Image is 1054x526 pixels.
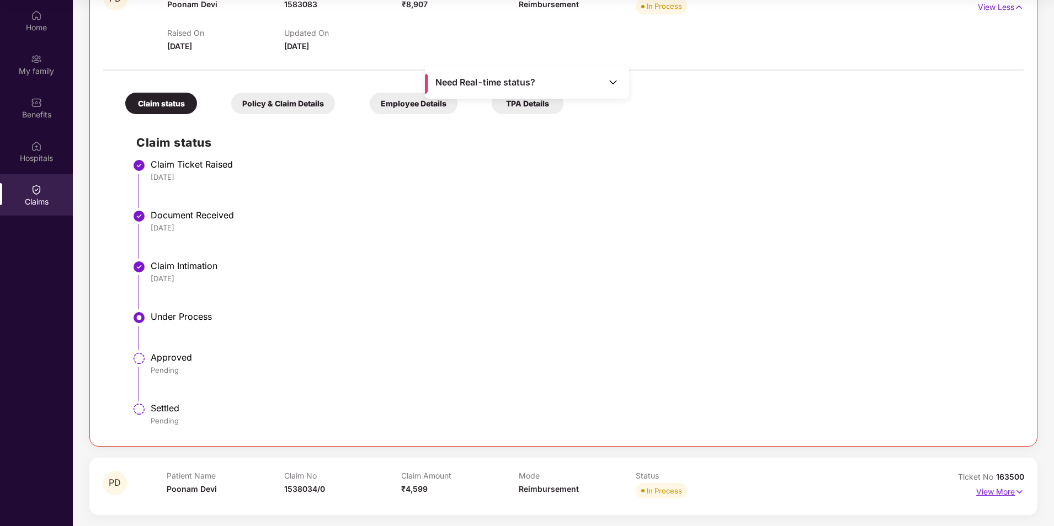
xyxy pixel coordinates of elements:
span: [DATE] [167,41,192,51]
div: Claim Ticket Raised [151,159,1013,170]
img: svg+xml;base64,PHN2ZyB3aWR0aD0iMjAiIGhlaWdodD0iMjAiIHZpZXdCb3g9IjAgMCAyMCAyMCIgZmlsbD0ibm9uZSIgeG... [31,53,42,65]
div: Document Received [151,210,1013,221]
div: Pending [151,416,1013,426]
p: Mode [519,471,636,480]
img: svg+xml;base64,PHN2ZyBpZD0iU3RlcC1QZW5kaW5nLTMyeDMyIiB4bWxucz0iaHR0cDovL3d3dy53My5vcmcvMjAwMC9zdm... [132,402,146,416]
p: Patient Name [167,471,284,480]
div: In Process [647,485,682,496]
img: svg+xml;base64,PHN2ZyBpZD0iU3RlcC1BY3RpdmUtMzJ4MzIiIHhtbG5zPSJodHRwOi8vd3d3LnczLm9yZy8yMDAwL3N2Zy... [132,311,146,324]
img: svg+xml;base64,PHN2ZyBpZD0iQmVuZWZpdHMiIHhtbG5zPSJodHRwOi8vd3d3LnczLm9yZy8yMDAwL3N2ZyIgd2lkdGg9Ij... [31,97,42,108]
div: Policy & Claim Details [231,93,335,114]
span: [DATE] [284,41,309,51]
span: Reimbursement [519,484,579,493]
p: Claim Amount [401,471,519,480]
img: svg+xml;base64,PHN2ZyBpZD0iSG9tZSIgeG1sbnM9Imh0dHA6Ly93d3cudzMub3JnLzIwMDAvc3ZnIiB3aWR0aD0iMjAiIG... [31,10,42,21]
div: Claim status [125,93,197,114]
span: Poonam Devi [167,484,217,493]
img: svg+xml;base64,PHN2ZyB4bWxucz0iaHR0cDovL3d3dy53My5vcmcvMjAwMC9zdmciIHdpZHRoPSIxNyIgaGVpZ2h0PSIxNy... [1014,1,1024,13]
span: ₹4,599 [401,484,428,493]
img: svg+xml;base64,PHN2ZyBpZD0iU3RlcC1Eb25lLTMyeDMyIiB4bWxucz0iaHR0cDovL3d3dy53My5vcmcvMjAwMC9zdmciIH... [132,260,146,273]
span: PD [109,478,121,487]
span: Ticket No [958,472,996,481]
h2: Claim status [136,133,1013,152]
p: Status [636,471,753,480]
img: svg+xml;base64,PHN2ZyBpZD0iQ2xhaW0iIHhtbG5zPSJodHRwOi8vd3d3LnczLm9yZy8yMDAwL3N2ZyIgd2lkdGg9IjIwIi... [31,184,42,195]
span: 1538034/0 [284,484,325,493]
p: Raised On [167,28,284,37]
div: Claim Intimation [151,260,1013,271]
p: Claim No [284,471,402,480]
img: svg+xml;base64,PHN2ZyB4bWxucz0iaHR0cDovL3d3dy53My5vcmcvMjAwMC9zdmciIHdpZHRoPSIxNyIgaGVpZ2h0PSIxNy... [1015,486,1024,498]
div: In Process [647,1,682,12]
img: Toggle Icon [608,77,619,88]
img: svg+xml;base64,PHN2ZyBpZD0iU3RlcC1Eb25lLTMyeDMyIiB4bWxucz0iaHR0cDovL3d3dy53My5vcmcvMjAwMC9zdmciIH... [132,159,146,172]
div: [DATE] [151,223,1013,233]
img: svg+xml;base64,PHN2ZyBpZD0iSG9zcGl0YWxzIiB4bWxucz0iaHR0cDovL3d3dy53My5vcmcvMjAwMC9zdmciIHdpZHRoPS... [31,141,42,152]
div: Settled [151,402,1013,414]
p: View More [976,483,1024,498]
img: svg+xml;base64,PHN2ZyBpZD0iU3RlcC1QZW5kaW5nLTMyeDMyIiB4bWxucz0iaHR0cDovL3d3dy53My5vcmcvMjAwMC9zdm... [132,352,146,365]
div: [DATE] [151,172,1013,182]
span: Need Real-time status? [435,77,535,88]
p: Updated On [284,28,401,37]
div: [DATE] [151,273,1013,283]
div: Employee Details [370,93,457,114]
div: Approved [151,352,1013,363]
div: Under Process [151,311,1013,322]
div: TPA Details [492,93,563,114]
img: svg+xml;base64,PHN2ZyBpZD0iU3RlcC1Eb25lLTMyeDMyIiB4bWxucz0iaHR0cDovL3d3dy53My5vcmcvMjAwMC9zdmciIH... [132,210,146,223]
div: Pending [151,365,1013,375]
span: 163500 [996,472,1024,481]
